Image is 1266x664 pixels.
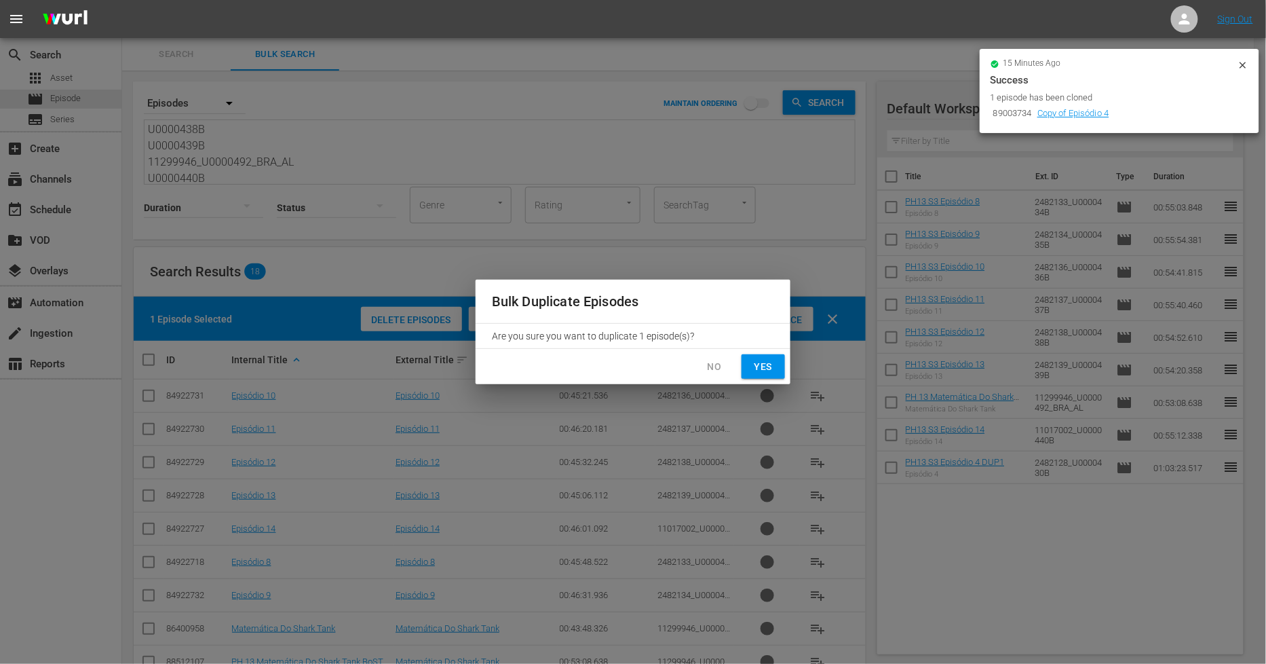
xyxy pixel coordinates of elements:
[1037,108,1109,118] a: Copy of Episódio 4
[693,354,736,380] button: No
[8,11,24,27] span: menu
[991,105,1035,123] td: 89003734
[752,358,774,375] span: Yes
[1003,58,1061,69] span: 15 minutes ago
[991,72,1248,88] div: Success
[742,354,785,380] button: Yes
[1218,14,1253,24] a: Sign Out
[33,3,98,35] img: ans4CAIJ8jUAAAAAAAAAAAAAAAAAAAAAAAAgQb4GAAAAAAAAAAAAAAAAAAAAAAAAJMjXAAAAAAAAAAAAAAAAAAAAAAAAgAT5G...
[476,324,790,348] div: Are you sure you want to duplicate 1 episode(s)?
[492,291,774,312] h2: Bulk Duplicate Episodes
[704,358,725,375] span: No
[991,91,1234,105] div: 1 episode has been cloned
